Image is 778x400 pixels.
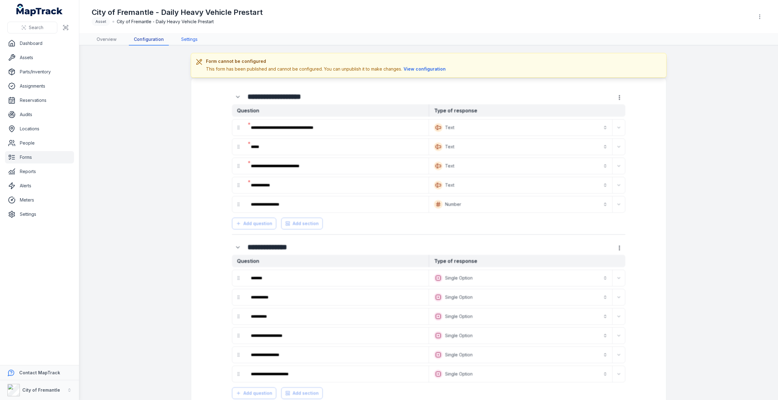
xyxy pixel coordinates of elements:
[16,4,63,16] a: MapTrack
[5,108,74,121] a: Audits
[92,17,110,26] div: Asset
[5,165,74,178] a: Reports
[92,34,121,46] a: Overview
[176,34,203,46] a: Settings
[5,194,74,206] a: Meters
[5,137,74,149] a: People
[117,19,214,25] span: City of Fremantle - Daily Heavy Vehicle Prestart
[5,94,74,107] a: Reservations
[5,180,74,192] a: Alerts
[5,80,74,92] a: Assignments
[206,58,447,64] h3: Form cannot be configured
[29,24,43,31] span: Search
[7,22,57,33] button: Search
[5,151,74,163] a: Forms
[19,370,60,375] strong: Contact MapTrack
[22,387,60,393] strong: City of Fremantle
[92,7,263,17] h1: City of Fremantle - Daily Heavy Vehicle Prestart
[5,51,74,64] a: Assets
[5,66,74,78] a: Parts/Inventory
[5,123,74,135] a: Locations
[206,66,447,72] div: This form has been published and cannot be configured. You can unpublish it to make changes.
[5,37,74,50] a: Dashboard
[402,66,447,72] button: View configuration
[5,208,74,220] a: Settings
[129,34,169,46] a: Configuration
